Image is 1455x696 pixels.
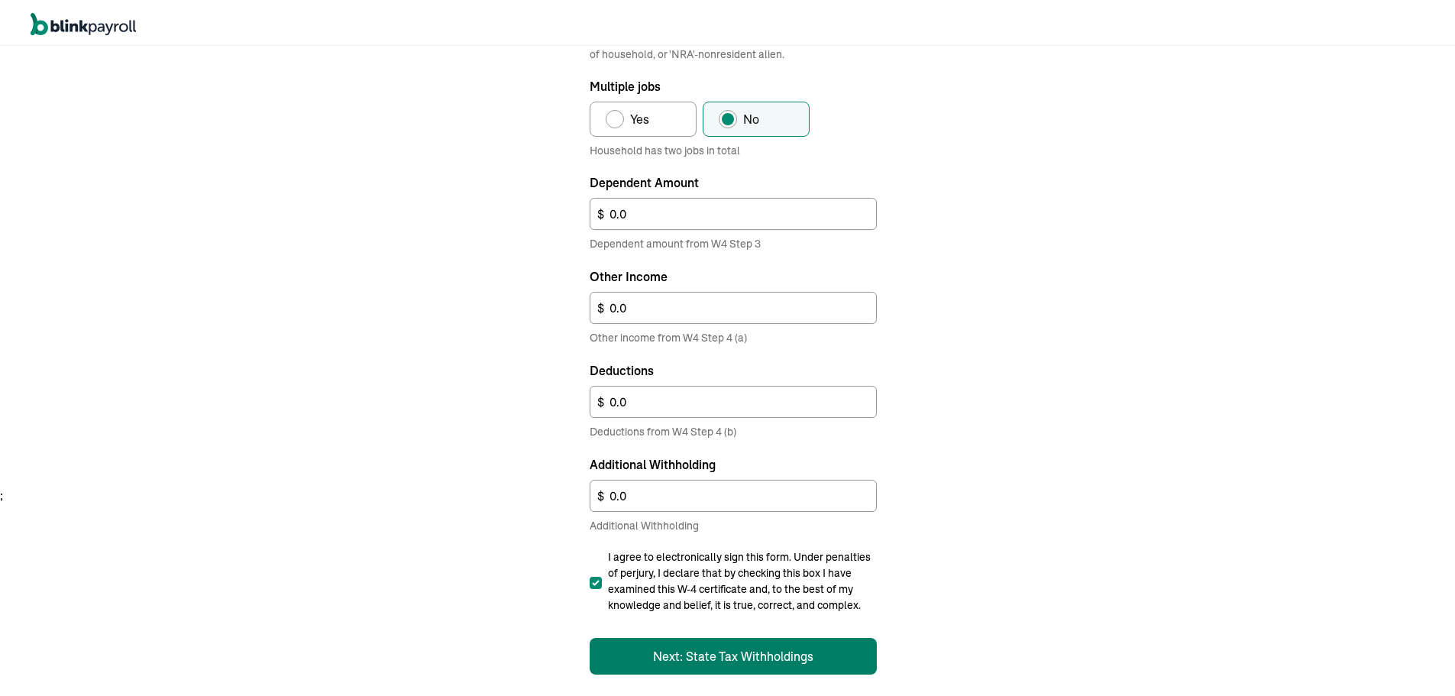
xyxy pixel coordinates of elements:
span: I agree to electronically sign this form. Under penalties of perjury, I declare that by checking ... [608,546,877,610]
span: $ [597,296,604,314]
span: No [743,107,759,125]
div: Multiple jobs [590,74,877,155]
span: Yes [630,107,649,125]
label: Deductions [590,358,877,377]
input: 0.00 [590,195,877,227]
span: Other income from W4 Step 4 (a) [590,327,877,343]
input: 0.00 [590,383,877,415]
span: $ [597,202,604,220]
span: Dependent amount from W4 Step 3 [590,233,877,249]
button: Next: State Tax Withholdings [590,635,877,672]
span: Additional Withholding [590,515,877,531]
label: Other Income [590,264,877,283]
p: Multiple jobs [590,74,877,92]
label: Additional Withholding [590,452,877,471]
span: Deductions from W4 Step 4 (b) [590,421,877,437]
input: 0.00 [590,289,877,321]
label: Dependent Amount [590,170,877,189]
input: 0.00 [590,477,877,509]
p: Household has two jobs in total [590,140,877,155]
span: $ [597,484,604,502]
input: I agree to electronically sign this form. Under penalties of perjury, I declare that by checking ... [590,574,602,586]
span: $ [597,390,604,408]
